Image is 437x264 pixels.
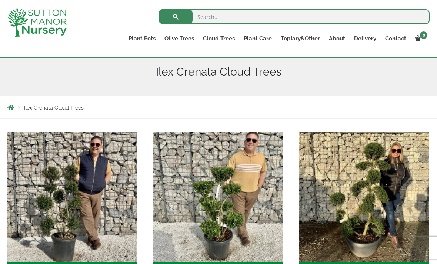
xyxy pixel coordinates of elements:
[239,33,276,44] a: Plant Care
[420,31,427,39] span: 0
[7,104,430,110] nav: Breadcrumbs
[7,132,137,262] img: Ilex Crenata Pom Pons
[199,33,239,44] a: Cloud Trees
[299,132,429,262] img: Large Ilex Clouds
[24,105,84,111] span: Ilex Crenata Cloud Trees
[7,7,67,37] img: logo
[276,33,324,44] a: Topiary&Other
[324,33,350,44] a: About
[381,33,411,44] a: Contact
[159,9,430,24] input: Search...
[411,33,430,44] a: 0
[124,33,160,44] a: Plant Pots
[350,33,381,44] a: Delivery
[160,33,199,44] a: Olive Trees
[7,65,430,78] h1: Ilex Crenata Cloud Trees
[153,132,283,262] img: Plateau Ilex Clouds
